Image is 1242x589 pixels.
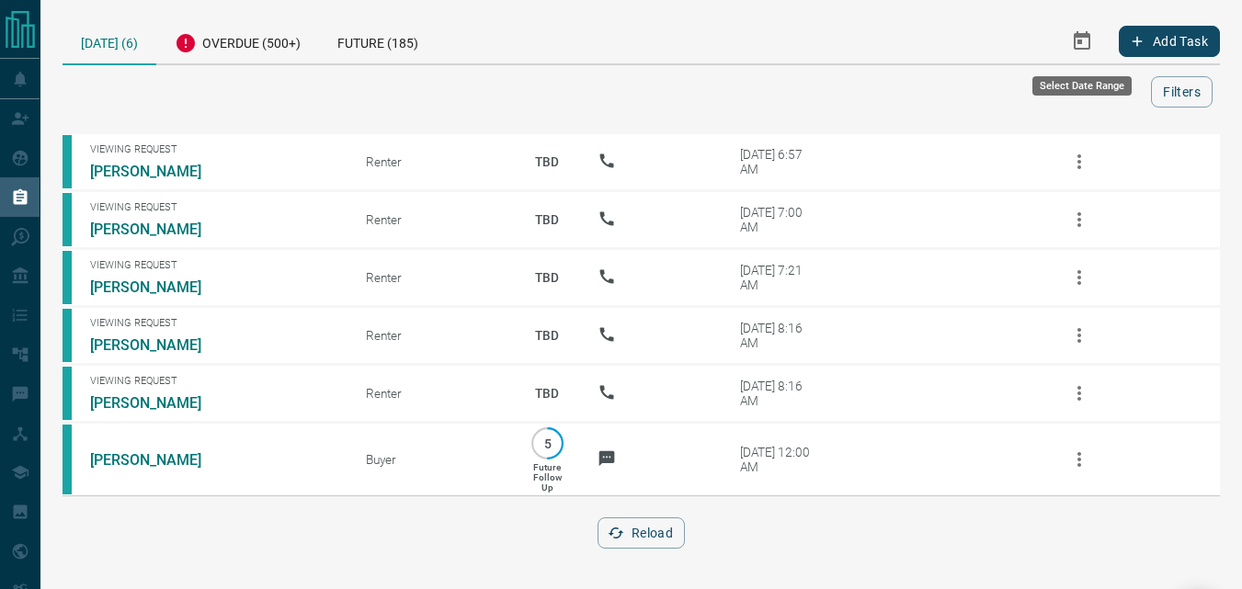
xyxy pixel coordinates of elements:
[524,368,570,418] p: TBD
[366,386,496,401] div: Renter
[63,251,72,304] div: condos.ca
[541,436,554,450] p: 5
[598,517,685,549] button: Reload
[524,137,570,187] p: TBD
[319,18,437,63] div: Future (185)
[90,394,228,412] a: [PERSON_NAME]
[63,309,72,362] div: condos.ca
[740,205,818,234] div: [DATE] 7:00 AM
[533,462,562,493] p: Future Follow Up
[90,278,228,296] a: [PERSON_NAME]
[524,311,570,360] p: TBD
[740,147,818,176] div: [DATE] 6:57 AM
[90,221,228,238] a: [PERSON_NAME]
[1151,76,1213,108] button: Filters
[366,212,496,227] div: Renter
[1119,26,1220,57] button: Add Task
[366,328,496,343] div: Renter
[366,270,496,285] div: Renter
[90,201,338,213] span: Viewing Request
[90,375,338,387] span: Viewing Request
[740,445,818,474] div: [DATE] 12:00 AM
[740,263,818,292] div: [DATE] 7:21 AM
[63,367,72,420] div: condos.ca
[90,259,338,271] span: Viewing Request
[63,18,156,65] div: [DATE] (6)
[63,135,72,188] div: condos.ca
[90,317,338,329] span: Viewing Request
[366,452,496,467] div: Buyer
[63,425,72,494] div: condos.ca
[740,321,818,350] div: [DATE] 8:16 AM
[366,154,496,169] div: Renter
[90,163,228,180] a: [PERSON_NAME]
[1060,19,1104,63] button: Select Date Range
[156,18,319,63] div: Overdue (500+)
[524,195,570,244] p: TBD
[90,336,228,354] a: [PERSON_NAME]
[740,379,818,408] div: [DATE] 8:16 AM
[90,451,228,469] a: [PERSON_NAME]
[63,193,72,246] div: condos.ca
[90,143,338,155] span: Viewing Request
[524,253,570,302] p: TBD
[1032,76,1132,96] div: Select Date Range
